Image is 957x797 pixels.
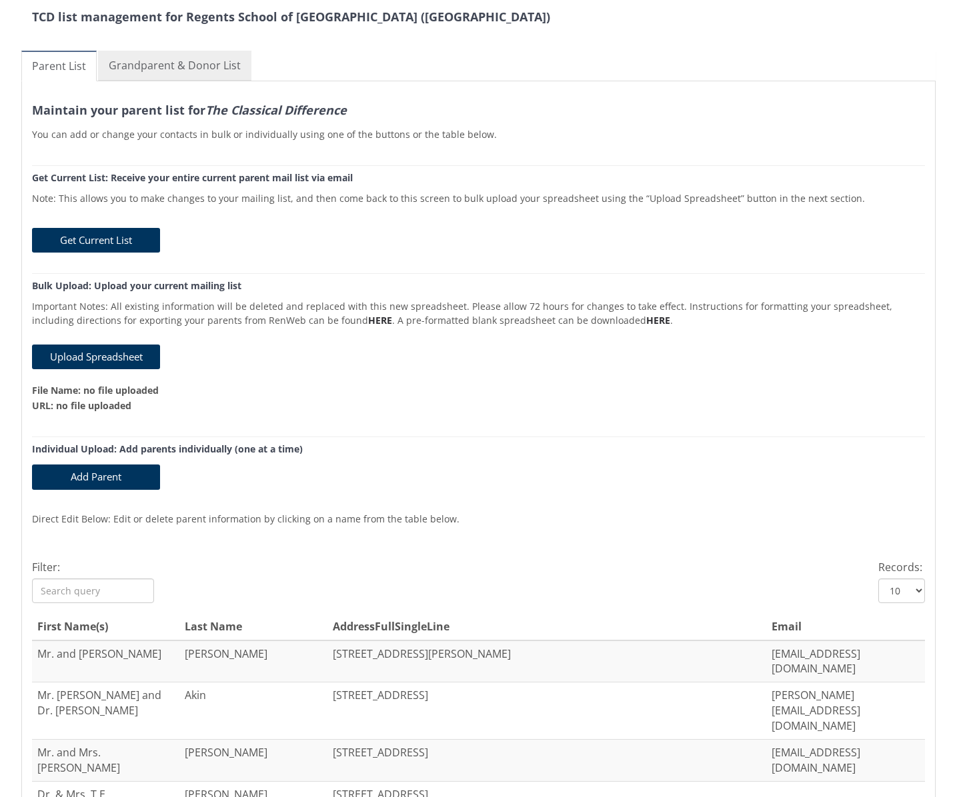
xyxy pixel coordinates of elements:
[32,384,159,397] strong: File Name: no file uploaded
[878,559,922,575] label: Records:
[333,619,449,634] span: AddressFullSingleLine
[32,11,957,24] h3: TCD list management for Regents School of [GEOGRAPHIC_DATA] ([GEOGRAPHIC_DATA])
[37,619,108,634] span: First Name(s)
[772,619,802,634] span: Email
[32,640,179,682] td: Mr. and [PERSON_NAME]
[368,314,392,327] a: HERE
[32,102,347,118] strong: Maintain your parent list for
[32,682,179,740] td: Mr. [PERSON_NAME] and Dr. [PERSON_NAME]
[766,682,914,740] td: [PERSON_NAME][EMAIL_ADDRESS][DOMAIN_NAME]
[32,442,303,455] strong: Individual Upload: Add parents individually (one at a time)
[32,399,131,412] strong: URL: no file uploaded
[32,345,160,369] button: Upload Spreadsheet
[179,739,327,781] td: [PERSON_NAME]
[327,682,767,740] td: [STREET_ADDRESS]
[32,171,353,184] strong: Get Current List: Receive your entire current parent mail list via email
[32,279,241,292] strong: Bulk Upload: Upload your current mailing list
[21,51,97,81] a: Parent List
[32,739,179,781] td: Mr. and Mrs. [PERSON_NAME]
[179,640,327,682] td: [PERSON_NAME]
[205,102,347,118] em: The Classical Difference
[32,504,925,526] p: Direct Edit Below: Edit or delete parent information by clicking on a name from the table below.
[179,682,327,740] td: Akin
[32,559,60,575] label: Filter:
[646,314,670,327] a: HERE
[32,183,925,205] p: Note: This allows you to make changes to your mailing list, and then come back to this screen to ...
[32,464,160,489] button: Add Parent
[32,578,154,603] input: Search query
[32,291,925,327] p: Important Notes: All existing information will be deleted and replaced with this new spreadsheet....
[327,739,767,781] td: [STREET_ADDRESS]
[32,117,925,141] p: You can add or change your contacts in bulk or individually using one of the buttons or the table...
[32,228,160,253] button: Get Current List
[327,640,767,682] td: [STREET_ADDRESS][PERSON_NAME]
[98,51,251,81] a: Grandparent & Donor List
[766,640,914,682] td: [EMAIL_ADDRESS][DOMAIN_NAME]
[185,619,242,634] span: Last Name
[766,739,914,781] td: [EMAIL_ADDRESS][DOMAIN_NAME]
